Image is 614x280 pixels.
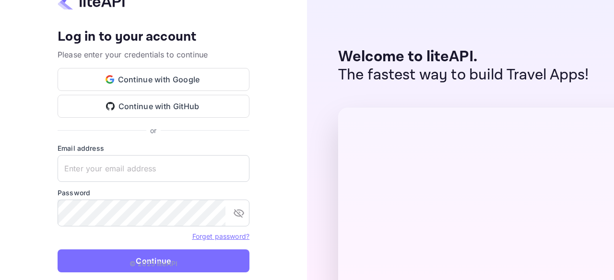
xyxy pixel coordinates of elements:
[58,143,249,153] label: Email address
[192,232,249,240] a: Forget password?
[130,258,177,269] p: © 2025 liteAPI
[231,163,243,174] keeper-lock: Open Keeper Popup
[338,66,589,84] p: The fastest way to build Travel Apps!
[58,188,249,198] label: Password
[192,231,249,241] a: Forget password?
[338,48,589,66] p: Welcome to liteAPI.
[58,249,249,272] button: Continue
[229,203,248,223] button: toggle password visibility
[58,155,249,182] input: Enter your email address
